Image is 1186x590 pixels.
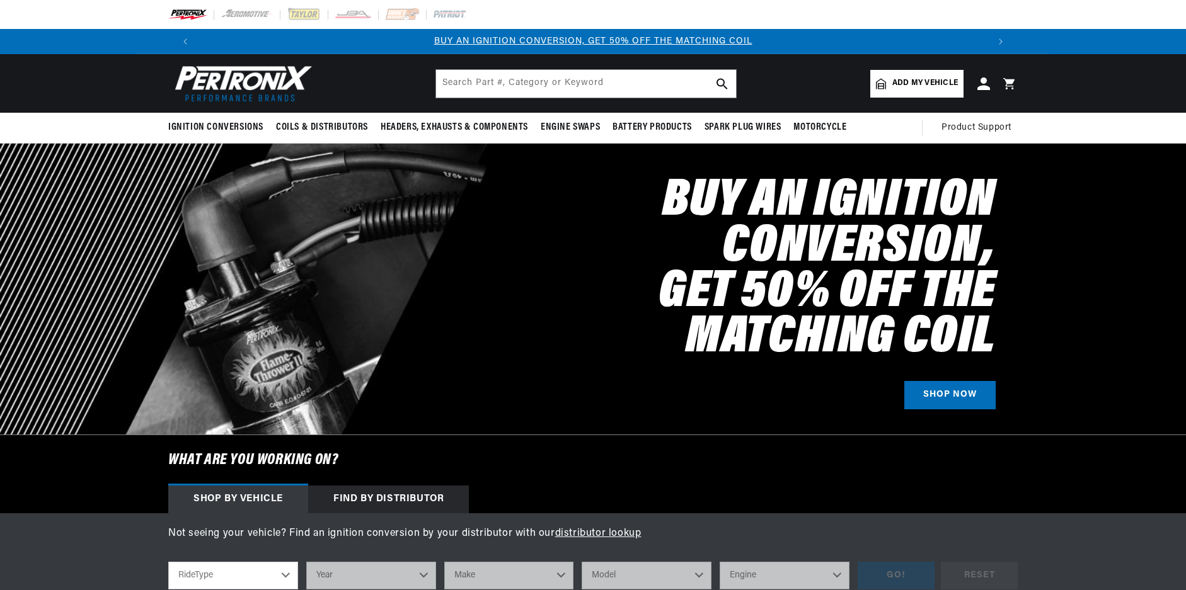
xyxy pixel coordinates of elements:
[198,35,988,48] div: Announcement
[168,485,308,513] div: Shop by vehicle
[708,70,736,98] button: search button
[374,113,534,142] summary: Headers, Exhausts & Components
[941,113,1018,143] summary: Product Support
[198,35,988,48] div: 1 of 3
[306,562,436,589] select: Year
[534,113,606,142] summary: Engine Swaps
[582,562,711,589] select: Model
[541,121,600,134] span: Engine Swaps
[168,62,313,105] img: Pertronix
[137,29,1049,54] slideshow-component: Translation missing: en.sections.announcements.announcement_bar
[168,526,1018,542] p: Not seeing your vehicle? Find an ignition conversion by your distributor with our
[613,121,692,134] span: Battery Products
[308,485,469,513] div: Find by Distributor
[555,528,642,538] a: distributor lookup
[892,77,958,89] span: Add my vehicle
[436,70,736,98] input: Search Part #, Category or Keyword
[173,29,198,54] button: Translation missing: en.sections.announcements.previous_announcement
[168,113,270,142] summary: Ignition Conversions
[988,29,1013,54] button: Translation missing: en.sections.announcements.next_announcement
[434,37,752,46] a: BUY AN IGNITION CONVERSION, GET 50% OFF THE MATCHING COIL
[270,113,374,142] summary: Coils & Distributors
[381,121,528,134] span: Headers, Exhausts & Components
[705,121,781,134] span: Spark Plug Wires
[698,113,788,142] summary: Spark Plug Wires
[793,121,846,134] span: Motorcycle
[444,562,574,589] select: Make
[276,121,368,134] span: Coils & Distributors
[168,562,298,589] select: RideType
[606,113,698,142] summary: Battery Products
[870,70,964,98] a: Add my vehicle
[787,113,853,142] summary: Motorcycle
[457,179,996,361] h2: Buy an Ignition Conversion, Get 50% off the Matching Coil
[904,381,996,409] a: SHOP NOW
[941,121,1011,135] span: Product Support
[168,121,263,134] span: Ignition Conversions
[720,562,849,589] select: Engine
[137,435,1049,485] h6: What are you working on?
